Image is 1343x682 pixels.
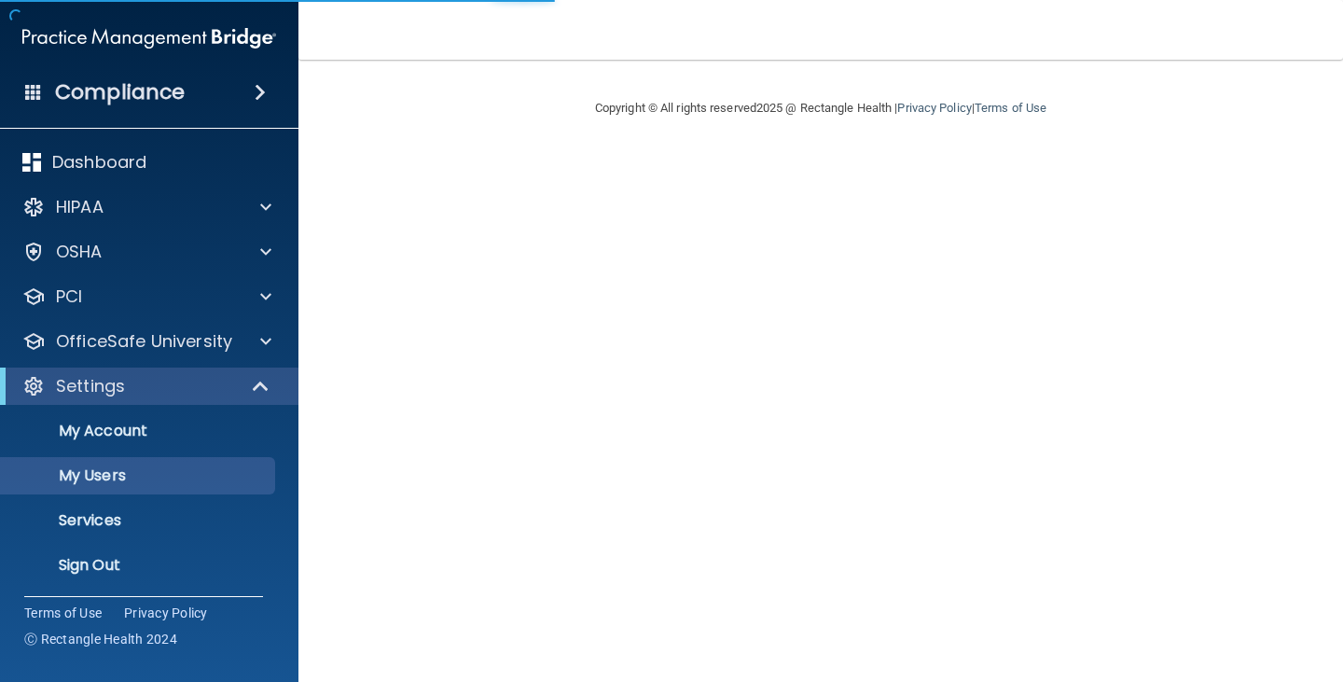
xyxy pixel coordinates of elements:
[56,375,125,397] p: Settings
[24,630,177,648] span: Ⓒ Rectangle Health 2024
[22,375,270,397] a: Settings
[12,422,267,440] p: My Account
[52,151,146,174] p: Dashboard
[124,604,208,622] a: Privacy Policy
[22,285,271,308] a: PCI
[56,241,103,263] p: OSHA
[56,330,232,353] p: OfficeSafe University
[22,20,276,57] img: PMB logo
[55,79,185,105] h4: Compliance
[12,511,267,530] p: Services
[56,285,82,308] p: PCI
[12,556,267,575] p: Sign Out
[22,330,271,353] a: OfficeSafe University
[24,604,102,622] a: Terms of Use
[897,101,971,115] a: Privacy Policy
[56,196,104,218] p: HIPAA
[22,241,271,263] a: OSHA
[975,101,1046,115] a: Terms of Use
[12,466,267,485] p: My Users
[22,153,41,172] img: dashboard.aa5b2476.svg
[22,196,271,218] a: HIPAA
[22,151,271,174] a: Dashboard
[480,78,1161,138] div: Copyright © All rights reserved 2025 @ Rectangle Health | |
